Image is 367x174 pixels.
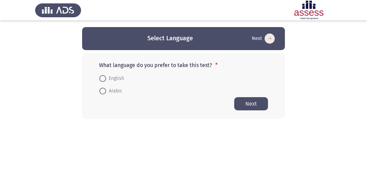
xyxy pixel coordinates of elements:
[286,1,332,20] img: Assessment logo of OCM R1 ASSESS
[234,97,268,110] button: Start assessment
[106,87,122,95] span: Arabic
[99,62,268,68] p: What language do you prefer to take this test?
[35,1,81,20] img: Assess Talent Management logo
[106,74,124,83] span: English
[147,34,193,43] h3: Select Language
[250,33,277,44] button: Start assessment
